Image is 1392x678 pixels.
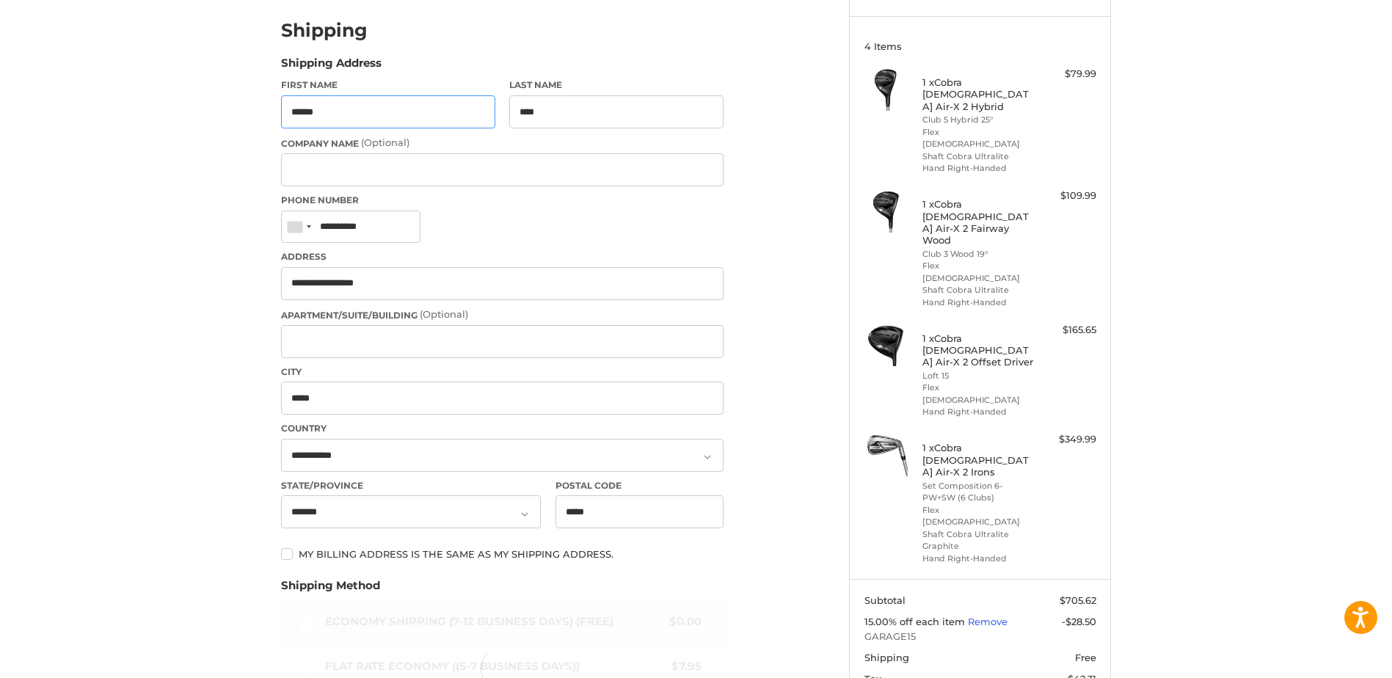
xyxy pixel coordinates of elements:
span: -$28.50 [1062,616,1096,627]
h4: 1 x Cobra [DEMOGRAPHIC_DATA] Air-X 2 Hybrid [922,76,1035,112]
label: State/Province [281,479,541,492]
label: Apartment/Suite/Building [281,307,724,322]
label: Country [281,422,724,435]
span: Free [1075,652,1096,663]
li: Club 3 Wood 19° [922,248,1035,260]
li: Flex [DEMOGRAPHIC_DATA] [922,504,1035,528]
a: Remove [968,616,1007,627]
label: Phone Number [281,194,724,207]
div: $79.99 [1038,67,1096,81]
div: $165.65 [1038,323,1096,338]
label: Company Name [281,136,724,150]
label: Postal Code [555,479,724,492]
small: (Optional) [420,308,468,320]
h3: 4 Items [864,40,1096,52]
div: $349.99 [1038,432,1096,447]
span: Subtotal [864,594,905,606]
span: GARAGE15 [864,630,1096,644]
span: Shipping [864,652,909,663]
small: (Optional) [361,136,409,148]
legend: Shipping Method [281,577,380,601]
h4: 1 x Cobra [DEMOGRAPHIC_DATA] Air-X 2 Irons [922,442,1035,478]
iframe: Google Customer Reviews [1271,638,1392,678]
span: $705.62 [1060,594,1096,606]
label: City [281,365,724,379]
li: Set Composition 6-PW+SW (6 Clubs) [922,480,1035,504]
li: Shaft Cobra Ultralite [922,150,1035,163]
li: Flex [DEMOGRAPHIC_DATA] [922,126,1035,150]
li: Hand Right-Handed [922,406,1035,418]
label: Address [281,250,724,263]
label: Last Name [509,79,724,92]
li: Loft 15 [922,370,1035,382]
span: 15.00% off each item [864,616,968,627]
h4: 1 x Cobra [DEMOGRAPHIC_DATA] Air-X 2 Fairway Wood [922,198,1035,246]
h2: Shipping [281,19,368,42]
li: Shaft Cobra Ultralite [922,284,1035,296]
div: $109.99 [1038,189,1096,203]
h4: 1 x Cobra [DEMOGRAPHIC_DATA] Air-X 2 Offset Driver [922,332,1035,368]
li: Flex [DEMOGRAPHIC_DATA] [922,382,1035,406]
li: Club 5 Hybrid 25° [922,114,1035,126]
li: Flex [DEMOGRAPHIC_DATA] [922,260,1035,284]
label: First Name [281,79,495,92]
li: Shaft Cobra Ultralite Graphite [922,528,1035,553]
legend: Shipping Address [281,55,382,79]
li: Hand Right-Handed [922,553,1035,565]
label: My billing address is the same as my shipping address. [281,548,724,560]
li: Hand Right-Handed [922,162,1035,175]
li: Hand Right-Handed [922,296,1035,309]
